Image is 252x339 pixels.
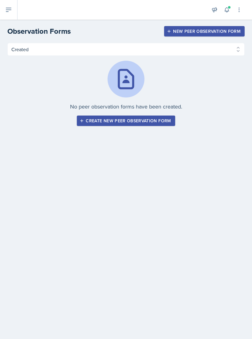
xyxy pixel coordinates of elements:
[70,102,182,111] p: No peer observation forms have been created.
[77,116,175,126] button: Create new peer observation form
[7,26,71,37] h2: Observation Forms
[81,118,171,123] div: Create new peer observation form
[164,26,245,36] button: New Peer Observation Form
[168,29,241,34] div: New Peer Observation Form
